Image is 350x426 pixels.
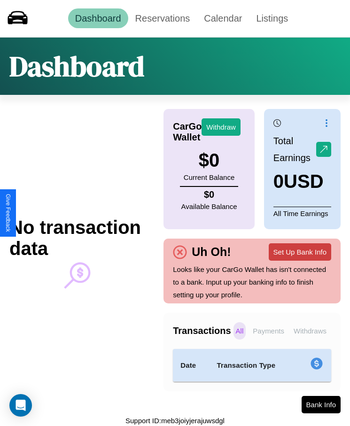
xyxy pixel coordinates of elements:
[273,207,331,220] p: All Time Earnings
[217,360,289,371] h4: Transaction Type
[273,171,331,192] h3: 0 USD
[197,8,249,28] a: Calendar
[302,396,341,413] button: Bank Info
[250,322,287,340] p: Payments
[9,217,145,259] h2: No transaction data
[173,349,331,382] table: simple table
[184,171,234,184] p: Current Balance
[68,8,128,28] a: Dashboard
[273,132,316,166] p: Total Earnings
[173,325,231,336] h4: Transactions
[181,200,237,213] p: Available Balance
[269,243,331,261] button: Set Up Bank Info
[9,47,144,85] h1: Dashboard
[5,194,11,232] div: Give Feedback
[181,189,237,200] h4: $ 0
[291,322,329,340] p: Withdraws
[180,360,202,371] h4: Date
[249,8,295,28] a: Listings
[184,150,234,171] h3: $ 0
[9,394,32,417] div: Open Intercom Messenger
[187,245,235,259] h4: Uh Oh!
[173,121,202,143] h4: CarGo Wallet
[233,322,246,340] p: All
[128,8,197,28] a: Reservations
[202,118,241,136] button: Withdraw
[173,263,331,301] p: Looks like your CarGo Wallet has isn't connected to a bank. Input up your banking info to finish ...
